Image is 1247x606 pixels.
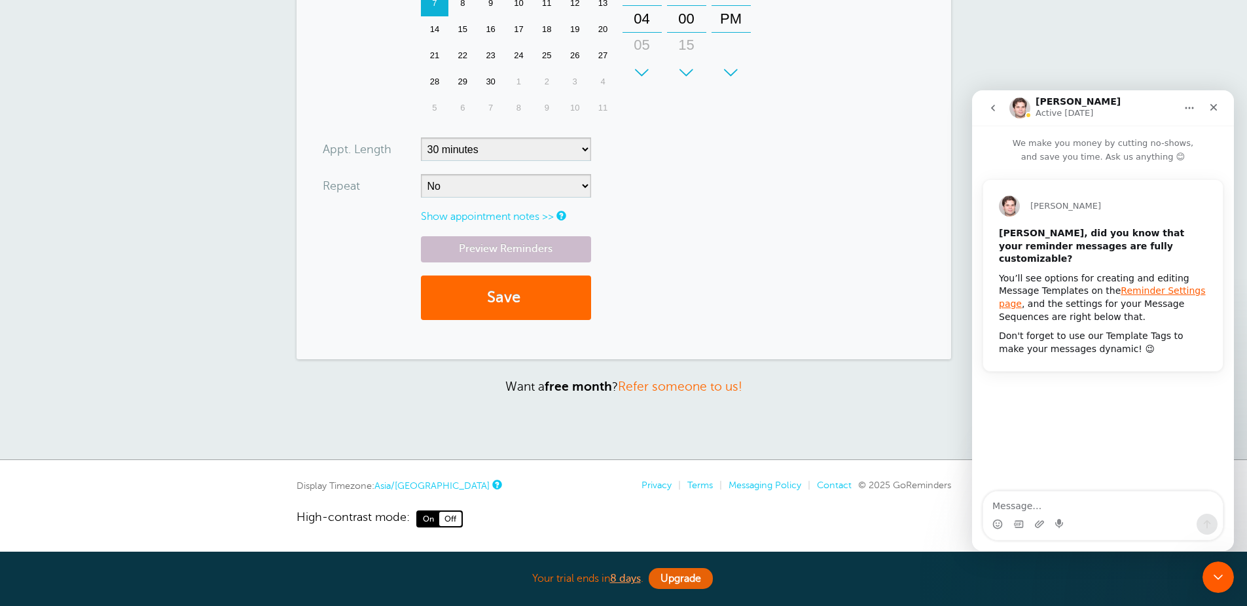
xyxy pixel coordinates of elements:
div: 8 [505,95,533,121]
div: 20 [589,16,617,43]
span: High-contrast mode: [297,510,410,527]
span: © 2025 GoReminders [858,480,951,490]
p: Want a ? [297,379,951,394]
div: 15 [671,32,702,58]
div: Thursday, October 9 [533,95,561,121]
div: 27 [589,43,617,69]
div: 15 [448,16,477,43]
div: Monday, September 29 [448,69,477,95]
div: Thursday, October 2 [533,69,561,95]
iframe: Intercom live chat [1202,561,1234,593]
div: Saturday, September 27 [589,43,617,69]
div: Saturday, October 11 [589,95,617,121]
a: Contact [817,480,852,490]
a: 8 days [610,573,641,584]
a: Preview Reminders [421,236,591,262]
div: 5 [421,95,449,121]
div: 26 [561,43,589,69]
div: 25 [533,43,561,69]
a: High-contrast mode: On Off [297,510,951,527]
div: Sunday, September 21 [421,43,449,69]
div: 7 [477,95,505,121]
span: Off [439,512,461,526]
div: 29 [448,69,477,95]
div: 18 [533,16,561,43]
div: Sunday, October 5 [421,95,449,121]
div: 2 [533,69,561,95]
div: 19 [561,16,589,43]
div: 3 [561,69,589,95]
div: 00 [671,6,702,32]
div: Tuesday, September 23 [477,43,505,69]
a: Upgrade [649,568,713,589]
div: 11 [589,95,617,121]
div: Your trial ends in . [297,565,951,593]
div: Friday, September 19 [561,16,589,43]
div: Wednesday, September 24 [505,43,533,69]
a: Messaging Policy [729,480,801,490]
div: Tuesday, October 7 [477,95,505,121]
div: 9 [533,95,561,121]
div: Friday, September 26 [561,43,589,69]
div: Display Timezone: [297,480,500,491]
div: Sunday, September 28 [421,69,449,95]
div: 30 [671,58,702,84]
div: 6 [448,95,477,121]
div: Tuesday, September 16 [477,16,505,43]
div: 4 [589,69,617,95]
div: Thursday, September 25 [533,43,561,69]
div: 14 [421,16,449,43]
label: Appt. Length [323,143,391,155]
div: Saturday, September 20 [589,16,617,43]
div: 22 [448,43,477,69]
div: Monday, September 15 [448,16,477,43]
a: Refer someone to us! [618,380,742,393]
li: | [672,480,681,491]
li: | [713,480,722,491]
div: Friday, October 3 [561,69,589,95]
iframe: Intercom live chat [972,90,1234,551]
div: 23 [477,43,505,69]
div: Saturday, October 4 [589,69,617,95]
label: Repeat [323,180,360,192]
div: Sunday, September 14 [421,16,449,43]
div: Wednesday, September 17 [505,16,533,43]
div: 17 [505,16,533,43]
a: Show appointment notes >> [421,211,554,223]
a: This is the timezone being used to display dates and times to you on this device. Click the timez... [492,480,500,489]
div: Wednesday, October 8 [505,95,533,121]
div: 06 [626,58,658,84]
div: Wednesday, October 1 [505,69,533,95]
a: Asia/[GEOGRAPHIC_DATA] [374,480,490,491]
strong: free month [545,380,612,393]
div: Tuesday, September 30 [477,69,505,95]
button: Save [421,276,591,321]
li: | [801,480,810,491]
div: PM [715,6,747,32]
div: Friday, October 10 [561,95,589,121]
a: Terms [687,480,713,490]
div: Monday, September 22 [448,43,477,69]
div: 05 [626,32,658,58]
div: Monday, October 6 [448,95,477,121]
div: 30 [477,69,505,95]
div: 1 [505,69,533,95]
div: 10 [561,95,589,121]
